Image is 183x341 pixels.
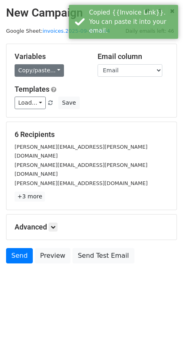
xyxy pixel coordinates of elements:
[15,85,49,93] a: Templates
[6,6,177,20] h2: New Campaign
[6,28,110,34] small: Google Sheet:
[15,162,147,177] small: [PERSON_NAME][EMAIL_ADDRESS][PERSON_NAME][DOMAIN_NAME]
[6,248,33,263] a: Send
[15,52,85,61] h5: Variables
[15,64,64,77] a: Copy/paste...
[89,8,175,36] div: Copied {{Invoice Link}}. You can paste it into your email.
[15,192,45,202] a: +3 more
[43,28,110,34] a: invoices.2025-09-25.1644
[72,248,134,263] a: Send Test Email
[58,97,79,109] button: Save
[35,248,70,263] a: Preview
[15,144,147,159] small: [PERSON_NAME][EMAIL_ADDRESS][PERSON_NAME][DOMAIN_NAME]
[15,223,168,232] h5: Advanced
[98,52,168,61] h5: Email column
[15,180,148,186] small: [PERSON_NAME][EMAIL_ADDRESS][DOMAIN_NAME]
[143,302,183,341] iframe: Chat Widget
[15,130,168,139] h5: 6 Recipients
[15,97,46,109] a: Load...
